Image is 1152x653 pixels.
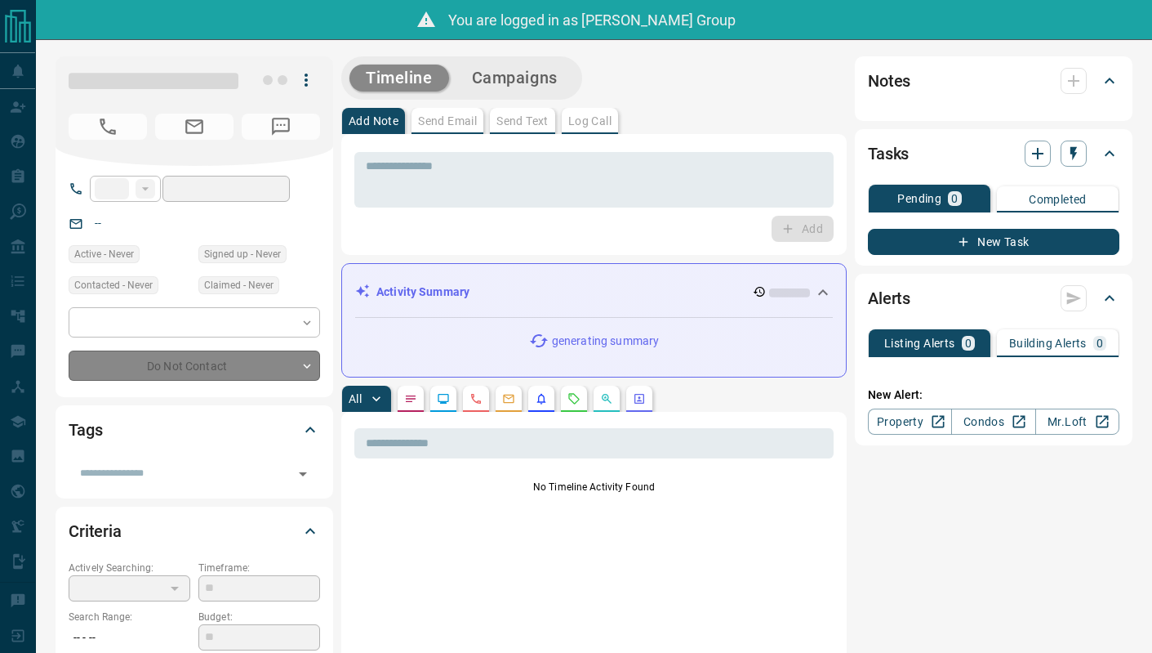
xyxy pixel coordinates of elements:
[535,392,548,405] svg: Listing Alerts
[868,141,909,167] h2: Tasks
[868,409,952,435] a: Property
[884,338,955,349] p: Listing Alerts
[69,512,320,551] div: Criteria
[69,610,190,624] p: Search Range:
[868,61,1119,101] div: Notes
[1009,338,1087,349] p: Building Alerts
[868,134,1119,173] div: Tasks
[291,463,314,485] button: Open
[868,279,1119,318] div: Alerts
[69,114,147,140] span: No Number
[349,65,449,92] button: Timeline
[355,277,833,307] div: Activity Summary
[69,417,102,443] h2: Tags
[155,114,234,140] span: No Email
[349,115,398,127] p: Add Note
[469,392,483,405] svg: Calls
[868,387,1119,404] p: New Alert:
[1029,194,1087,205] p: Completed
[69,561,190,575] p: Actively Searching:
[69,351,320,381] div: Do Not Contact
[502,392,515,405] svg: Emails
[376,284,469,301] p: Activity Summary
[242,114,320,140] span: No Number
[448,11,736,29] span: You are logged in as [PERSON_NAME] Group
[951,193,958,204] p: 0
[354,480,834,494] p: No Timeline Activity Found
[456,65,574,92] button: Campaigns
[74,246,134,262] span: Active - Never
[69,410,320,449] div: Tags
[349,393,362,405] p: All
[897,193,941,204] p: Pending
[600,392,613,405] svg: Opportunities
[404,392,417,405] svg: Notes
[868,285,910,311] h2: Alerts
[951,409,1035,435] a: Condos
[868,68,910,94] h2: Notes
[69,624,190,651] p: -- - --
[204,246,281,262] span: Signed up - Never
[204,277,274,293] span: Claimed - Never
[567,392,580,405] svg: Requests
[965,338,972,349] p: 0
[198,610,320,624] p: Budget:
[74,277,153,293] span: Contacted - Never
[95,217,101,230] a: --
[552,333,659,350] p: generating summary
[437,392,450,405] svg: Lead Browsing Activity
[868,229,1119,255] button: New Task
[1035,409,1119,435] a: Mr.Loft
[198,561,320,575] p: Timeframe:
[633,392,646,405] svg: Agent Actions
[69,518,122,544] h2: Criteria
[1096,338,1103,349] p: 0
